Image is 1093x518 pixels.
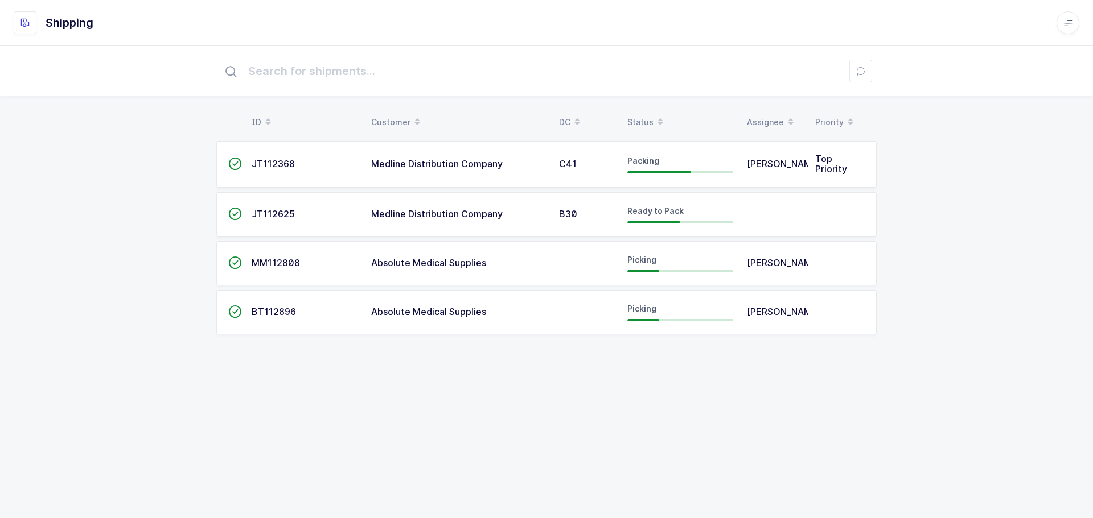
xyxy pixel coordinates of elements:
[216,53,877,89] input: Search for shipments...
[559,158,577,169] span: C41
[747,257,821,268] span: [PERSON_NAME]
[228,257,242,268] span: 
[371,158,503,169] span: Medline Distribution Company
[46,14,93,32] h1: Shipping
[228,208,242,219] span: 
[252,158,295,169] span: JT112368
[371,257,486,268] span: Absolute Medical Supplies
[228,306,242,317] span: 
[627,255,656,264] span: Picking
[371,113,545,132] div: Customer
[252,306,296,317] span: BT112896
[627,304,656,313] span: Picking
[747,306,821,317] span: [PERSON_NAME]
[747,113,802,132] div: Assignee
[252,208,295,219] span: JT112625
[252,257,300,268] span: MM112808
[627,113,733,132] div: Status
[559,208,577,219] span: B30
[371,208,503,219] span: Medline Distribution Company
[627,156,659,165] span: Packing
[252,113,358,132] div: ID
[747,158,821,169] span: [PERSON_NAME]
[815,113,870,132] div: Priority
[559,113,614,132] div: DC
[815,153,847,175] span: Top Priority
[371,306,486,317] span: Absolute Medical Supplies
[627,206,684,216] span: Ready to Pack
[228,158,242,169] span: 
